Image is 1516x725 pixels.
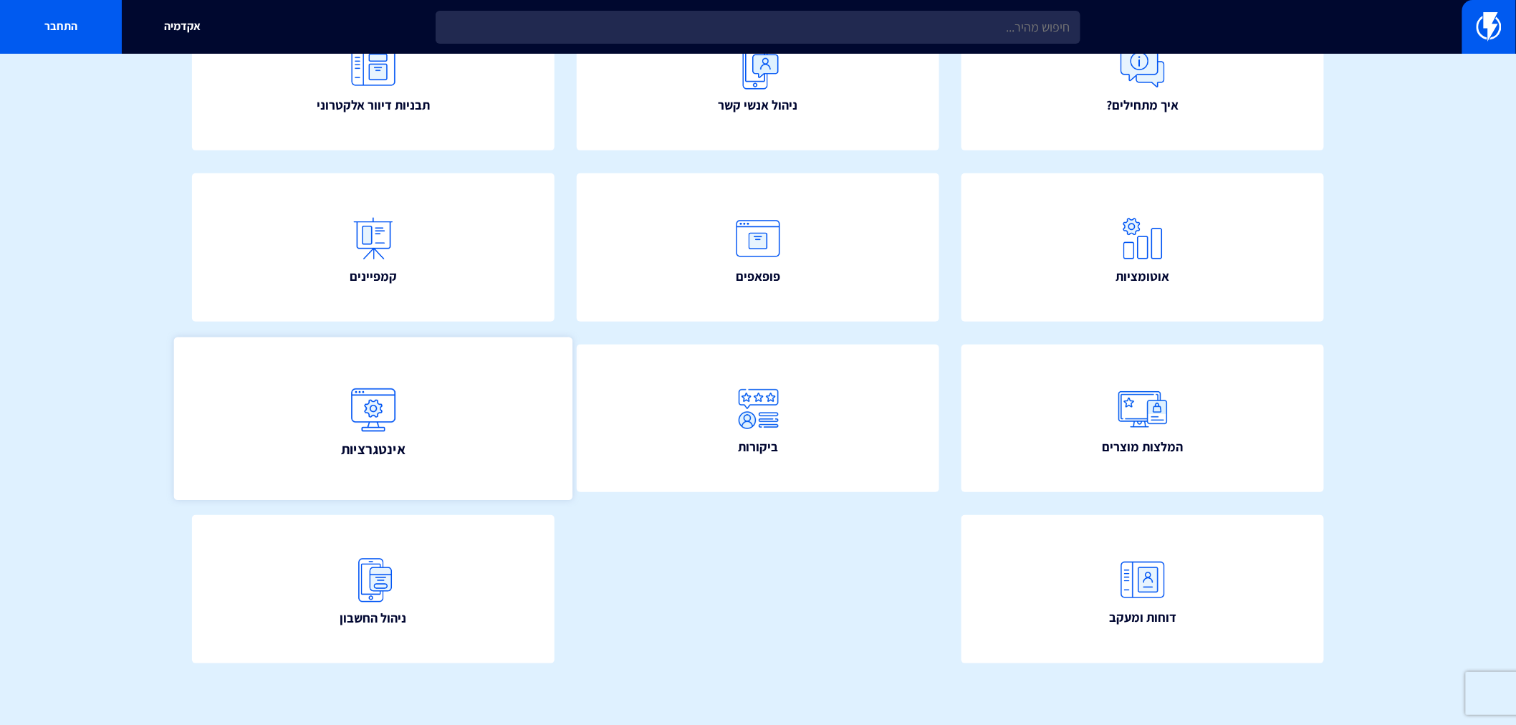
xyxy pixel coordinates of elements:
a: ניהול אנשי קשר [577,3,939,151]
span: אוטומציות [1116,267,1170,286]
a: ביקורות [577,345,939,493]
input: חיפוש מהיר... [436,11,1080,44]
a: ניהול החשבון [192,515,555,663]
a: המלצות מוצרים [961,345,1324,493]
span: קמפיינים [350,267,397,286]
a: דוחות ומעקב [961,515,1324,663]
span: אינטגרציות [341,440,406,460]
a: תבניות דיוור אלקטרוני [192,3,555,151]
span: ביקורות [738,438,778,456]
a: אוטומציות [961,173,1324,322]
a: אינטגרציות [174,337,572,500]
span: ניהול החשבון [340,609,406,628]
span: פופאפים [736,267,780,286]
span: תבניות דיוור אלקטרוני [317,96,430,115]
span: דוחות ומעקב [1109,608,1176,627]
a: איך מתחילים? [961,3,1324,151]
a: קמפיינים [192,173,555,322]
span: ניהול אנשי קשר [719,96,798,115]
span: איך מתחילים? [1107,96,1179,115]
span: המלצות מוצרים [1103,438,1184,456]
a: פופאפים [577,173,939,322]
